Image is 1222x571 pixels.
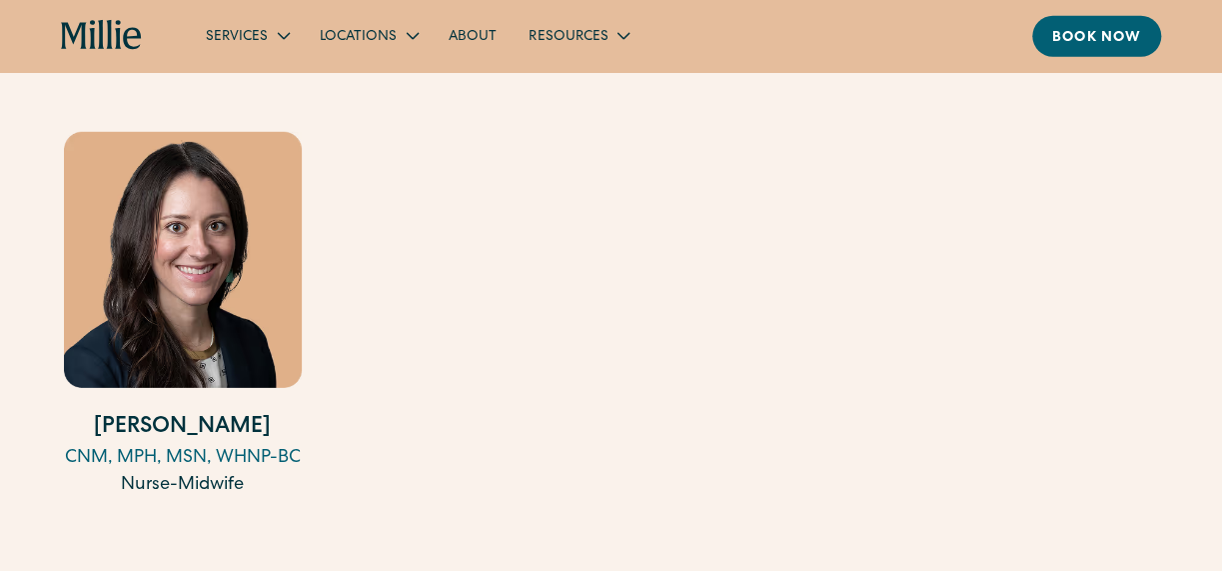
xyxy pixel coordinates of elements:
[64,472,302,499] div: Nurse-Midwife
[190,19,304,52] div: Services
[1052,28,1141,49] div: Book now
[64,132,302,499] a: [PERSON_NAME]CNM, MPH, MSN, WHNP-BCNurse-Midwife
[64,445,302,472] div: CNM, MPH, MSN, WHNP-BC
[513,19,643,52] div: Resources
[320,27,397,48] div: Locations
[529,27,608,48] div: Resources
[304,19,433,52] div: Locations
[64,412,302,445] h4: [PERSON_NAME]
[1032,16,1161,57] a: Book now
[61,20,142,52] a: home
[433,19,513,52] a: About
[206,27,268,48] div: Services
